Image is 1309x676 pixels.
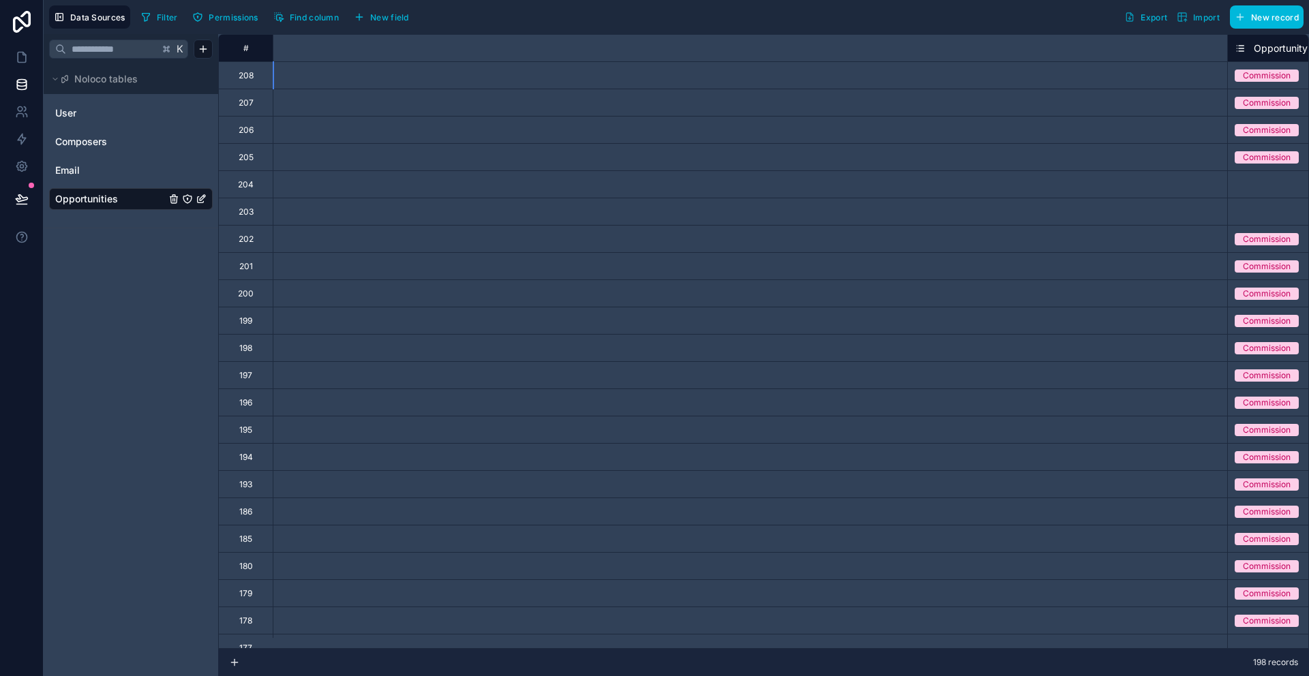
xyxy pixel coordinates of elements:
div: 200 [238,288,254,299]
div: 204 [238,179,254,190]
span: User [55,106,76,120]
div: Commission [1243,424,1291,436]
div: 186 [239,506,252,517]
div: 177 [239,643,252,654]
span: New record [1251,12,1299,22]
div: 197 [239,370,252,381]
div: Email [49,159,213,181]
div: Commission [1243,369,1291,382]
a: Permissions [187,7,268,27]
button: Noloco tables [49,70,205,89]
div: Commission [1243,288,1291,300]
div: User [49,102,213,124]
div: Commission [1243,124,1291,136]
div: Commission [1243,587,1291,600]
div: Commission [1243,70,1291,82]
div: 178 [239,615,252,626]
div: Commission [1243,451,1291,463]
span: Find column [290,12,339,22]
div: Commission [1243,342,1291,354]
div: Commission [1243,97,1291,109]
a: Email [55,164,166,177]
button: Permissions [187,7,262,27]
div: Commission [1243,151,1291,164]
div: 180 [239,561,253,572]
div: 202 [239,234,254,245]
div: 201 [239,261,253,272]
a: Composers [55,135,166,149]
div: Commission [1243,478,1291,491]
button: Import [1172,5,1224,29]
div: 193 [239,479,252,490]
div: 179 [239,588,252,599]
span: Filter [157,12,178,22]
span: 198 records [1253,657,1298,668]
div: # [229,43,262,53]
div: 203 [239,206,254,217]
a: New record [1224,5,1304,29]
div: Commission [1243,615,1291,627]
span: Email [55,164,80,177]
div: 194 [239,452,253,463]
div: Commission [1243,315,1291,327]
button: Filter [136,7,183,27]
div: Commission [1243,397,1291,409]
div: Commission [1243,233,1291,245]
div: 185 [239,534,252,544]
div: 196 [239,397,252,408]
div: 208 [239,70,254,81]
span: Permissions [209,12,258,22]
span: Data Sources [70,12,125,22]
span: K [175,44,185,54]
div: Commission [1243,533,1291,545]
button: New field [349,7,414,27]
div: 195 [239,425,252,435]
span: New field [370,12,409,22]
div: Commission [1243,560,1291,572]
button: Find column [269,7,344,27]
div: Composers [49,131,213,153]
div: Opportunities [49,188,213,210]
div: 206 [239,125,254,136]
button: New record [1230,5,1304,29]
div: 198 [239,343,252,354]
span: Opportunities [55,192,118,206]
div: 205 [239,152,254,163]
a: User [55,106,166,120]
div: Commission [1243,506,1291,518]
span: Composers [55,135,107,149]
div: Commission [1243,260,1291,273]
button: Export [1119,5,1172,29]
span: Noloco tables [74,72,138,86]
div: 199 [239,316,252,326]
span: Export [1141,12,1167,22]
a: Opportunities [55,192,166,206]
div: 207 [239,97,254,108]
button: Data Sources [49,5,130,29]
span: Import [1193,12,1220,22]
